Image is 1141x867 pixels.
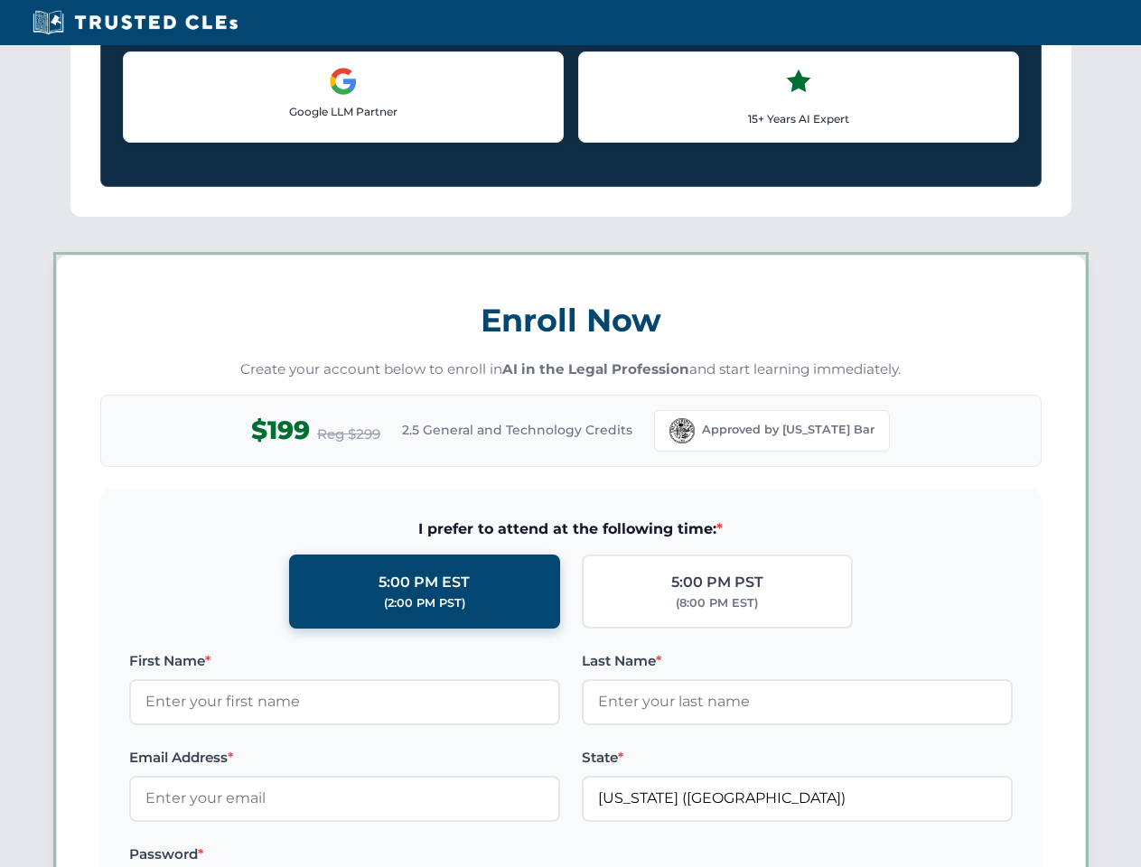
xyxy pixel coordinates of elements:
div: 5:00 PM PST [671,571,763,594]
div: (2:00 PM PST) [384,594,465,612]
img: Trusted CLEs [27,9,243,36]
p: Create your account below to enroll in and start learning immediately. [100,359,1042,380]
img: Google [329,67,358,96]
span: I prefer to attend at the following time: [129,517,1013,541]
p: 15+ Years AI Expert [594,110,1004,127]
label: Password [129,844,560,865]
span: Approved by [US_STATE] Bar [702,421,874,439]
div: (8:00 PM EST) [676,594,758,612]
span: Reg $299 [317,424,380,445]
input: Enter your first name [129,679,560,724]
label: Last Name [582,650,1013,672]
strong: AI in the Legal Profession [502,360,689,378]
input: Enter your email [129,776,560,821]
span: 2.5 General and Technology Credits [402,420,632,440]
span: $199 [251,410,310,451]
label: Email Address [129,747,560,769]
div: 5:00 PM EST [379,571,470,594]
input: Enter your last name [582,679,1013,724]
p: Google LLM Partner [138,103,548,120]
label: First Name [129,650,560,672]
h3: Enroll Now [100,292,1042,349]
input: Florida (FL) [582,776,1013,821]
img: Florida Bar [669,418,695,443]
label: State [582,747,1013,769]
